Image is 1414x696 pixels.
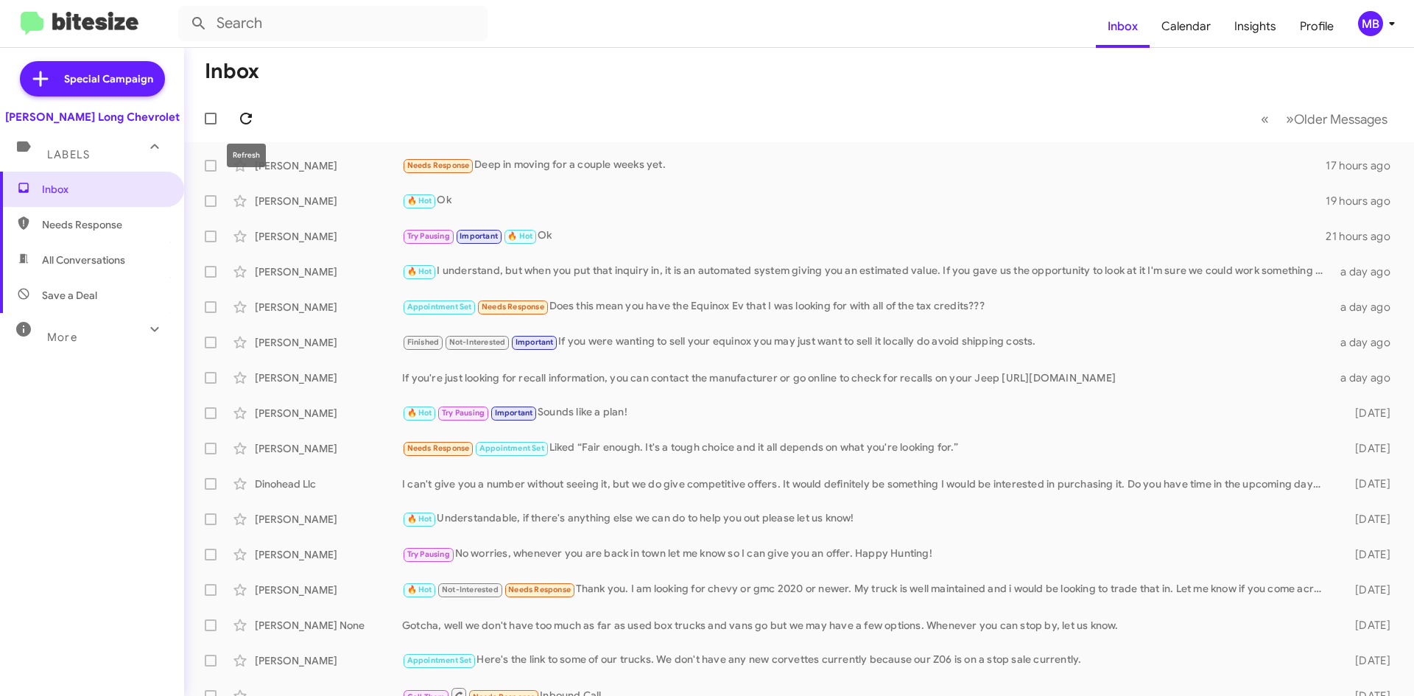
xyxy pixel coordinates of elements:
span: Inbox [42,182,167,197]
div: Gotcha, well we don't have too much as far as used box trucks and vans go but we may have a few o... [402,618,1332,633]
span: Needs Response [482,302,544,312]
span: » [1286,110,1294,128]
div: a day ago [1332,300,1402,314]
span: Try Pausing [442,408,485,418]
span: Appointment Set [407,302,472,312]
div: [PERSON_NAME] [255,512,402,527]
a: Calendar [1150,5,1223,48]
span: Needs Response [508,585,571,594]
div: If you were wanting to sell your equinox you may just want to sell it locally do avoid shipping c... [402,334,1332,351]
div: Liked “Fair enough. It's a tough choice and it all depends on what you're looking for.” [402,440,1332,457]
div: Dinohead Llc [255,477,402,491]
div: [DATE] [1332,441,1402,456]
span: Appointment Set [479,443,544,453]
div: MB [1358,11,1383,36]
a: Insights [1223,5,1288,48]
div: Here's the link to some of our trucks. We don't have any new corvettes currently because our Z06 ... [402,652,1332,669]
span: Needs Response [42,217,167,232]
div: Understandable, if there's anything else we can do to help you out please let us know! [402,510,1332,527]
span: 🔥 Hot [407,408,432,418]
div: 17 hours ago [1326,158,1402,173]
button: MB [1346,11,1398,36]
span: 🔥 Hot [407,514,432,524]
div: [PERSON_NAME] [255,583,402,597]
span: Not-Interested [449,337,506,347]
div: Ok [402,192,1326,209]
span: Try Pausing [407,231,450,241]
span: Important [495,408,533,418]
div: I can't give you a number without seeing it, but we do give competitive offers. It would definite... [402,477,1332,491]
button: Next [1277,104,1396,134]
a: Profile [1288,5,1346,48]
div: [PERSON_NAME] [255,406,402,421]
div: 19 hours ago [1326,194,1402,208]
a: Special Campaign [20,61,165,96]
div: [PERSON_NAME] Long Chevrolet [5,110,180,124]
input: Search [178,6,488,41]
span: Not-Interested [442,585,499,594]
div: [DATE] [1332,512,1402,527]
nav: Page navigation example [1253,104,1396,134]
span: Try Pausing [407,549,450,559]
div: [PERSON_NAME] [255,370,402,385]
span: Labels [47,148,90,161]
span: 🔥 Hot [407,196,432,205]
div: [DATE] [1332,583,1402,597]
div: [PERSON_NAME] [255,229,402,244]
span: Finished [407,337,440,347]
div: [PERSON_NAME] [255,335,402,350]
span: Needs Response [407,443,470,453]
div: [DATE] [1332,547,1402,562]
span: Special Campaign [64,71,153,86]
div: a day ago [1332,370,1402,385]
div: Sounds like a plan! [402,404,1332,421]
span: 🔥 Hot [407,267,432,276]
div: [DATE] [1332,477,1402,491]
a: Inbox [1096,5,1150,48]
span: Older Messages [1294,111,1387,127]
div: [DATE] [1332,406,1402,421]
div: 21 hours ago [1326,229,1402,244]
div: Does this mean you have the Equinox Ev that I was looking for with all of the tax credits??? [402,298,1332,315]
div: [PERSON_NAME] [255,441,402,456]
div: No worries, whenever you are back in town let me know so I can give you an offer. Happy Hunting! [402,546,1332,563]
h1: Inbox [205,60,259,83]
div: Ok [402,228,1326,245]
div: Refresh [227,144,266,167]
span: « [1261,110,1269,128]
div: [PERSON_NAME] [255,653,402,668]
div: If you're just looking for recall information, you can contact the manufacturer or go online to c... [402,370,1332,385]
span: Appointment Set [407,655,472,665]
span: More [47,331,77,344]
span: Important [516,337,554,347]
div: Deep in moving for a couple weeks yet. [402,157,1326,174]
div: [PERSON_NAME] [255,194,402,208]
div: [PERSON_NAME] [255,300,402,314]
div: [PERSON_NAME] None [255,618,402,633]
div: a day ago [1332,264,1402,279]
div: I understand, but when you put that inquiry in, it is an automated system giving you an estimated... [402,263,1332,280]
div: [PERSON_NAME] [255,547,402,562]
div: [PERSON_NAME] [255,264,402,279]
span: All Conversations [42,253,125,267]
div: [PERSON_NAME] [255,158,402,173]
button: Previous [1252,104,1278,134]
span: Needs Response [407,161,470,170]
div: a day ago [1332,335,1402,350]
div: Thank you. I am looking for chevy or gmc 2020 or newer. My truck is well maintained and i would b... [402,581,1332,598]
span: Save a Deal [42,288,97,303]
div: [DATE] [1332,618,1402,633]
div: [DATE] [1332,653,1402,668]
span: 🔥 Hot [407,585,432,594]
span: Important [460,231,498,241]
span: 🔥 Hot [507,231,532,241]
